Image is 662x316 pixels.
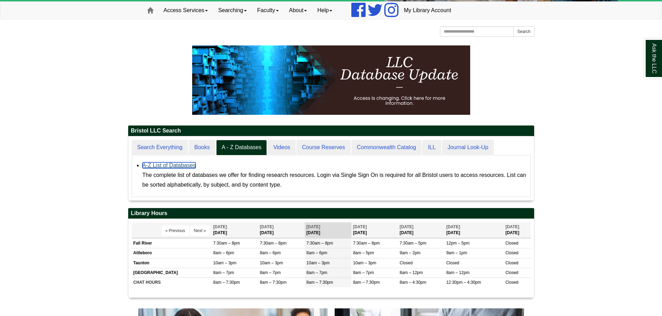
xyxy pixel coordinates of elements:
[142,170,527,190] div: The complete list of databases we offer for finding research resources. Login via Single Sign On ...
[132,140,188,155] a: Search Everything
[398,222,444,238] th: [DATE]
[189,140,215,155] a: Books
[353,250,374,255] span: 8am – 5pm
[504,222,530,238] th: [DATE]
[213,261,237,265] span: 10am – 3pm
[444,222,504,238] th: [DATE]
[132,268,212,277] td: [GEOGRAPHIC_DATA]
[351,222,398,238] th: [DATE]
[400,224,414,229] span: [DATE]
[353,241,380,246] span: 7:30am – 8pm
[260,261,283,265] span: 10am – 3pm
[312,2,337,19] a: Help
[213,280,240,285] span: 8am – 7:30pm
[399,2,456,19] a: My Library Account
[307,280,333,285] span: 8am – 7:30pm
[284,2,312,19] a: About
[400,241,426,246] span: 7:30am – 5pm
[213,241,240,246] span: 7:30am – 8pm
[505,241,518,246] span: Closed
[442,140,494,155] a: Journal Look-Up
[307,250,327,255] span: 8am – 6pm
[132,239,212,248] td: Fall River
[258,222,305,238] th: [DATE]
[307,241,333,246] span: 7:30am – 8pm
[260,250,281,255] span: 8am – 6pm
[142,162,196,168] a: A-Z List of Databases
[505,224,519,229] span: [DATE]
[400,250,420,255] span: 9am – 2pm
[132,248,212,258] td: Attleboro
[353,270,374,275] span: 8am – 7pm
[505,280,518,285] span: Closed
[216,140,267,155] a: A - Z Databases
[400,280,426,285] span: 8am – 4:30pm
[192,45,470,115] img: HTML tutorial
[132,277,212,287] td: CHAT HOURS
[513,26,534,37] button: Search
[128,126,534,136] h2: Bristol LLC Search
[400,270,423,275] span: 8am – 12pm
[213,270,234,275] span: 8am – 7pm
[252,2,284,19] a: Faculty
[505,261,518,265] span: Closed
[353,261,376,265] span: 10am – 3pm
[446,250,467,255] span: 9am – 1pm
[400,261,412,265] span: Closed
[422,140,441,155] a: ILL
[132,258,212,268] td: Taunton
[446,241,469,246] span: 12pm – 5pm
[260,270,281,275] span: 8am – 7pm
[260,280,287,285] span: 8am – 7:30pm
[213,224,227,229] span: [DATE]
[505,270,518,275] span: Closed
[446,270,469,275] span: 8am – 12pm
[128,208,534,219] h2: Library Hours
[158,2,213,19] a: Access Services
[296,140,351,155] a: Course Reserves
[260,241,287,246] span: 7:30am – 8pm
[260,224,274,229] span: [DATE]
[268,140,296,155] a: Videos
[190,225,210,236] button: Next »
[213,2,252,19] a: Searching
[307,261,330,265] span: 10am – 3pm
[353,280,380,285] span: 8am – 7:30pm
[162,225,189,236] button: « Previous
[351,140,422,155] a: Commonwealth Catalog
[353,224,367,229] span: [DATE]
[212,222,258,238] th: [DATE]
[213,250,234,255] span: 8am – 6pm
[505,250,518,255] span: Closed
[446,224,460,229] span: [DATE]
[307,224,320,229] span: [DATE]
[446,261,459,265] span: Closed
[305,222,351,238] th: [DATE]
[307,270,327,275] span: 8am – 7pm
[446,280,481,285] span: 12:30pm – 4:30pm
